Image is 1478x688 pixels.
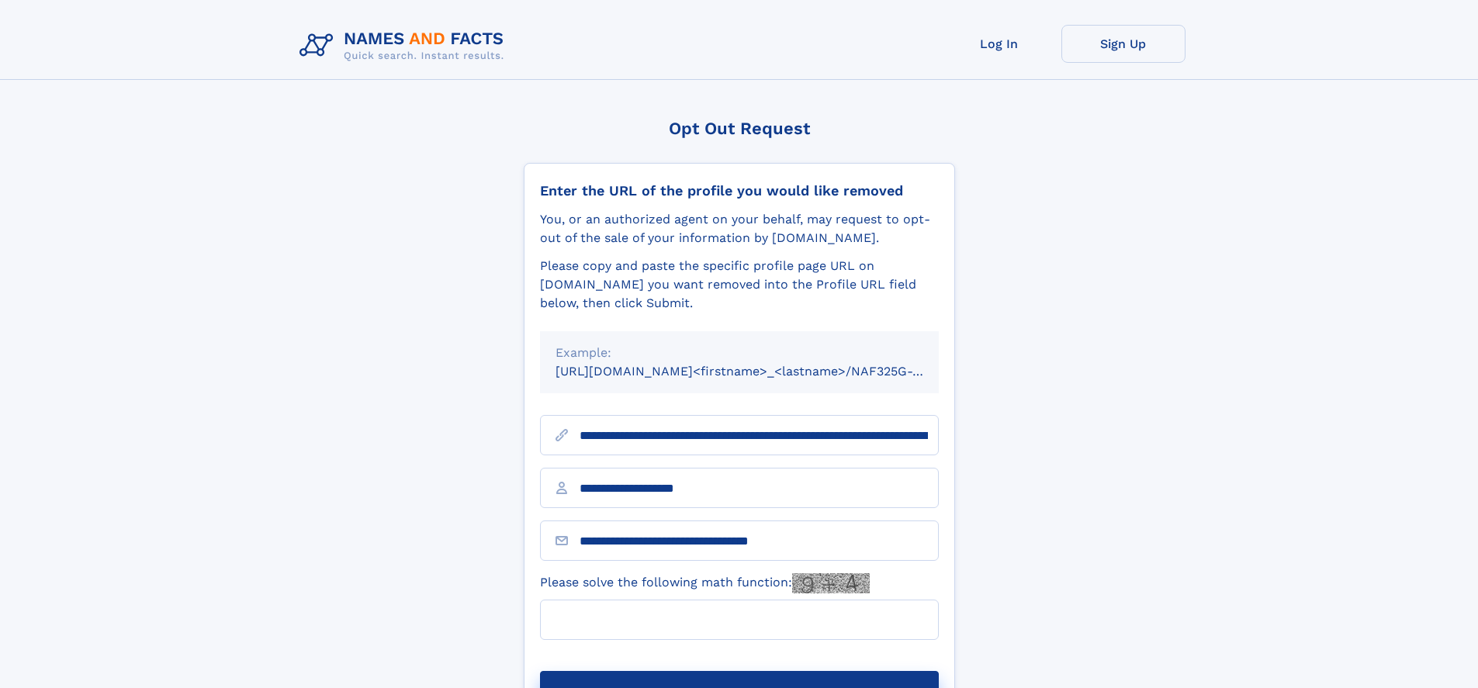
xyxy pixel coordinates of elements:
[540,573,870,593] label: Please solve the following math function:
[1061,25,1186,63] a: Sign Up
[540,210,939,247] div: You, or an authorized agent on your behalf, may request to opt-out of the sale of your informatio...
[524,119,955,138] div: Opt Out Request
[937,25,1061,63] a: Log In
[293,25,517,67] img: Logo Names and Facts
[540,182,939,199] div: Enter the URL of the profile you would like removed
[556,364,968,379] small: [URL][DOMAIN_NAME]<firstname>_<lastname>/NAF325G-xxxxxxxx
[540,257,939,313] div: Please copy and paste the specific profile page URL on [DOMAIN_NAME] you want removed into the Pr...
[556,344,923,362] div: Example:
